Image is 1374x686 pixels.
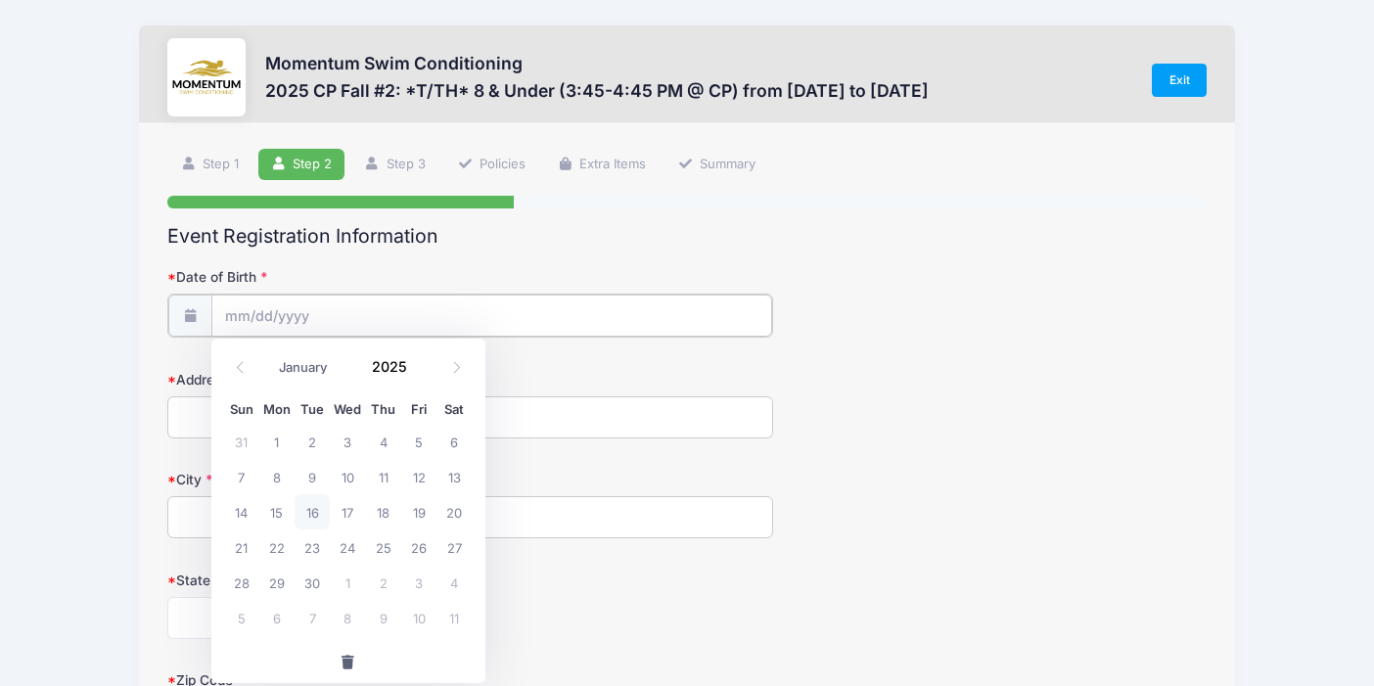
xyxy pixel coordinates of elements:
[330,403,365,416] span: Wed
[295,565,330,600] span: September 30, 2025
[436,600,472,635] span: October 11, 2025
[167,470,514,489] label: City
[330,424,365,459] span: September 3, 2025
[330,600,365,635] span: October 8, 2025
[436,529,472,565] span: September 27, 2025
[401,494,436,529] span: September 19, 2025
[167,225,1207,248] h2: Event Registration Information
[366,600,401,635] span: October 9, 2025
[330,459,365,494] span: September 10, 2025
[224,565,259,600] span: September 28, 2025
[259,403,295,416] span: Mon
[330,529,365,565] span: September 24, 2025
[224,529,259,565] span: September 21, 2025
[224,459,259,494] span: September 7, 2025
[436,403,472,416] span: Sat
[167,370,514,389] label: Address
[295,529,330,565] span: September 23, 2025
[366,494,401,529] span: September 18, 2025
[265,53,929,73] h3: Momentum Swim Conditioning
[259,565,295,600] span: September 29, 2025
[401,403,436,416] span: Fri
[211,295,773,337] input: mm/dd/yyyy
[401,600,436,635] span: October 10, 2025
[436,494,472,529] span: September 20, 2025
[167,571,514,590] label: State
[295,424,330,459] span: September 2, 2025
[366,459,401,494] span: September 11, 2025
[436,424,472,459] span: September 6, 2025
[259,424,295,459] span: September 1, 2025
[224,494,259,529] span: September 14, 2025
[258,149,345,181] a: Step 2
[167,267,514,287] label: Date of Birth
[401,424,436,459] span: September 5, 2025
[401,565,436,600] span: October 3, 2025
[259,459,295,494] span: September 8, 2025
[366,424,401,459] span: September 4, 2025
[444,149,538,181] a: Policies
[436,565,472,600] span: October 4, 2025
[401,529,436,565] span: September 26, 2025
[366,403,401,416] span: Thu
[270,355,357,381] select: Month
[330,494,365,529] span: September 17, 2025
[1152,64,1207,97] a: Exit
[259,494,295,529] span: September 15, 2025
[544,149,659,181] a: Extra Items
[351,149,438,181] a: Step 3
[401,459,436,494] span: September 12, 2025
[224,600,259,635] span: October 5, 2025
[224,403,259,416] span: Sun
[265,80,929,101] h3: 2025 CP Fall #2: *T/TH* 8 & Under (3:45-4:45 PM @ CP) from [DATE] to [DATE]
[363,352,427,382] input: Year
[366,565,401,600] span: October 2, 2025
[665,149,769,181] a: Summary
[330,565,365,600] span: October 1, 2025
[224,424,259,459] span: August 31, 2025
[295,459,330,494] span: September 9, 2025
[295,494,330,529] span: September 16, 2025
[167,149,252,181] a: Step 1
[259,529,295,565] span: September 22, 2025
[366,529,401,565] span: September 25, 2025
[295,403,330,416] span: Tue
[295,600,330,635] span: October 7, 2025
[259,600,295,635] span: October 6, 2025
[436,459,472,494] span: September 13, 2025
